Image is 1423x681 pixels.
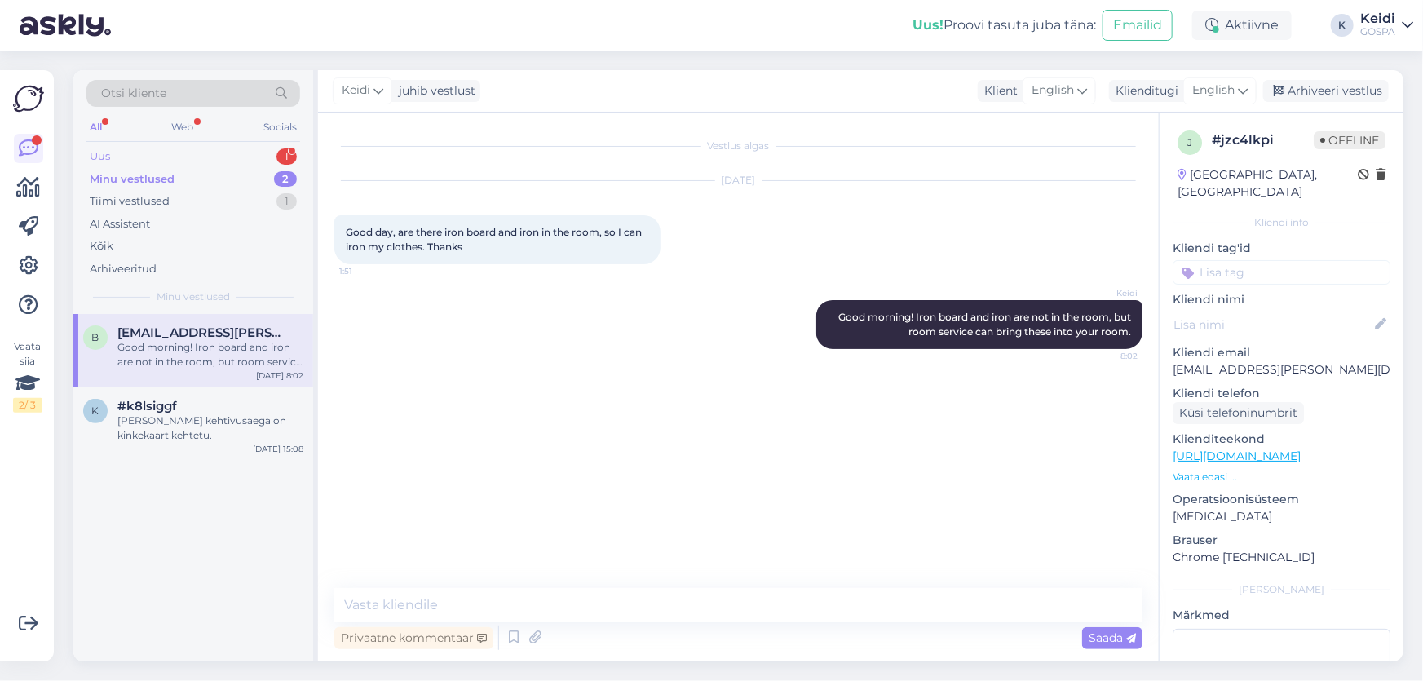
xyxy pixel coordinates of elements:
[276,193,297,210] div: 1
[334,173,1142,188] div: [DATE]
[1173,316,1372,334] input: Lisa nimi
[1314,131,1385,149] span: Offline
[1360,25,1395,38] div: GOSPA
[117,399,177,413] span: #k8lsiggf
[334,627,493,649] div: Privaatne kommentaar
[1178,166,1358,201] div: [GEOGRAPHIC_DATA], [GEOGRAPHIC_DATA]
[274,171,297,188] div: 2
[913,15,1096,35] div: Proovi tasuta juba täna:
[1173,431,1390,448] p: Klienditeekond
[86,117,105,138] div: All
[90,193,170,210] div: Tiimi vestlused
[1360,12,1395,25] div: Keidi
[838,311,1134,338] span: Good morning! Iron board and iron are not in the room, but room service can bring these into your...
[1173,215,1390,230] div: Kliendi info
[1173,260,1390,285] input: Lisa tag
[13,398,42,413] div: 2 / 3
[978,82,1018,99] div: Klient
[1212,130,1314,150] div: # jzc4lkpi
[90,148,110,165] div: Uus
[1173,449,1301,463] a: [URL][DOMAIN_NAME]
[157,290,230,304] span: Minu vestlused
[90,216,150,232] div: AI Assistent
[169,117,197,138] div: Web
[92,331,99,343] span: b
[90,261,157,277] div: Arhiveeritud
[1173,344,1390,361] p: Kliendi email
[1173,549,1390,566] p: Chrome [TECHNICAL_ID]
[334,139,1142,153] div: Vestlus algas
[1173,607,1390,624] p: Märkmed
[1076,350,1138,362] span: 8:02
[1032,82,1074,99] span: English
[13,339,42,413] div: Vaata siia
[913,17,944,33] b: Uus!
[1076,287,1138,299] span: Keidi
[342,82,370,99] span: Keidi
[1173,361,1390,378] p: [EMAIL_ADDRESS][PERSON_NAME][DOMAIN_NAME]
[13,83,44,114] img: Askly Logo
[339,265,400,277] span: 1:51
[90,238,113,254] div: Kõik
[1331,14,1354,37] div: K
[1173,508,1390,525] p: [MEDICAL_DATA]
[260,117,300,138] div: Socials
[1173,385,1390,402] p: Kliendi telefon
[1263,80,1389,102] div: Arhiveeri vestlus
[1173,532,1390,549] p: Brauser
[1173,291,1390,308] p: Kliendi nimi
[117,340,303,369] div: Good morning! Iron board and iron are not in the room, but room service can bring these into your...
[1173,582,1390,597] div: [PERSON_NAME]
[1089,630,1136,645] span: Saada
[276,148,297,165] div: 1
[90,171,175,188] div: Minu vestlused
[1173,470,1390,484] p: Vaata edasi ...
[101,85,166,102] span: Otsi kliente
[346,226,644,253] span: Good day, are there iron board and iron in the room, so I can iron my clothes. Thanks
[117,325,287,340] span: benoitdionne@rogers.com
[256,369,303,382] div: [DATE] 8:02
[1187,136,1192,148] span: j
[1173,402,1304,424] div: Küsi telefoninumbrit
[253,443,303,455] div: [DATE] 15:08
[1109,82,1178,99] div: Klienditugi
[1192,82,1235,99] span: English
[117,413,303,443] div: [PERSON_NAME] kehtivusaega on kinkekaart kehtetu.
[92,405,99,417] span: k
[1173,491,1390,508] p: Operatsioonisüsteem
[1192,11,1292,40] div: Aktiivne
[1360,12,1413,38] a: KeidiGOSPA
[392,82,475,99] div: juhib vestlust
[1103,10,1173,41] button: Emailid
[1173,240,1390,257] p: Kliendi tag'id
